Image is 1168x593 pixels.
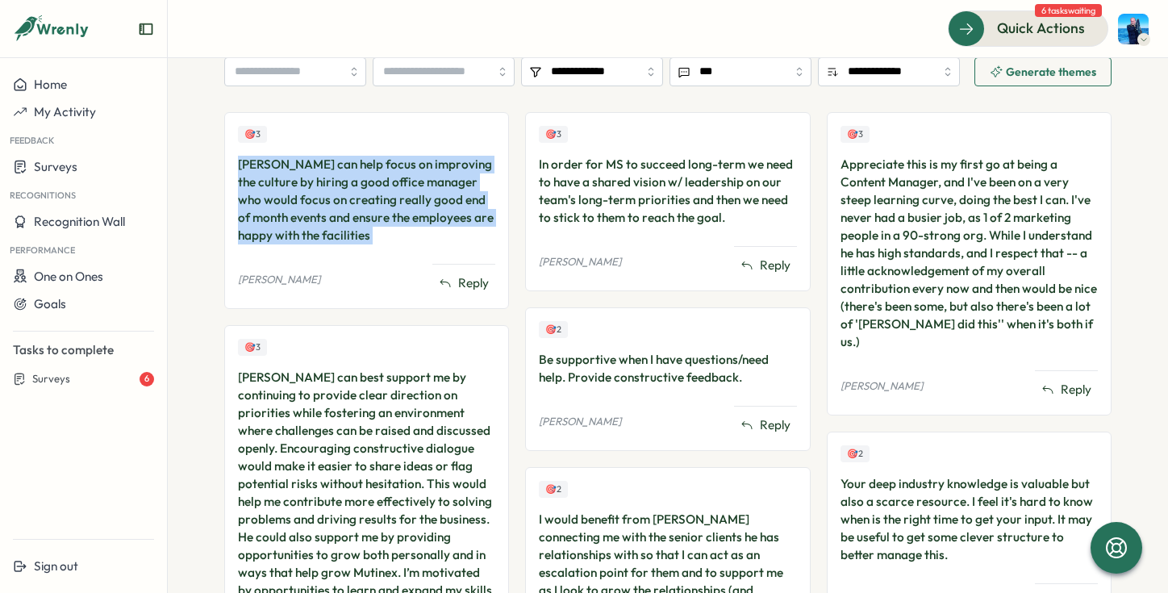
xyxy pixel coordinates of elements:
[238,126,267,143] div: Upvotes
[1035,4,1102,17] span: 6 tasks waiting
[238,339,267,356] div: Upvotes
[841,475,1098,564] div: Your deep industry knowledge is valuable but also a scarce resource. I feel it's hard to know whe...
[34,77,67,92] span: Home
[138,21,154,37] button: Expand sidebar
[34,104,96,119] span: My Activity
[734,253,797,278] button: Reply
[974,57,1112,86] button: Generate themes
[238,273,320,287] p: [PERSON_NAME]
[32,372,70,386] span: Surveys
[458,274,489,292] span: Reply
[539,321,568,338] div: Upvotes
[34,159,77,174] span: Surveys
[539,156,796,227] div: In order for MS to succeed long-term we need to have a shared vision w/ leadership on our team's ...
[1061,381,1091,399] span: Reply
[841,156,1098,351] div: Appreciate this is my first go at being a Content Manager, and I've been on a very steep learning...
[539,255,621,269] p: [PERSON_NAME]
[13,341,154,359] p: Tasks to complete
[34,296,66,311] span: Goals
[432,271,495,295] button: Reply
[1035,378,1098,402] button: Reply
[997,18,1085,39] span: Quick Actions
[539,415,621,429] p: [PERSON_NAME]
[841,379,923,394] p: [PERSON_NAME]
[760,416,790,434] span: Reply
[539,481,568,498] div: Upvotes
[841,126,870,143] div: Upvotes
[539,126,568,143] div: Upvotes
[734,413,797,437] button: Reply
[1006,66,1096,77] span: Generate themes
[1118,14,1149,44] img: Henry Innis
[34,214,125,229] span: Recognition Wall
[760,257,790,274] span: Reply
[539,351,796,386] div: Be supportive when I have questions/need help. Provide constructive feedback.
[34,269,103,284] span: One on Ones
[841,445,870,462] div: Upvotes
[140,372,154,386] div: 6
[948,10,1108,46] button: Quick Actions
[238,156,495,244] div: [PERSON_NAME] can help focus on improving the culture by hiring a good office manager who would f...
[34,558,78,574] span: Sign out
